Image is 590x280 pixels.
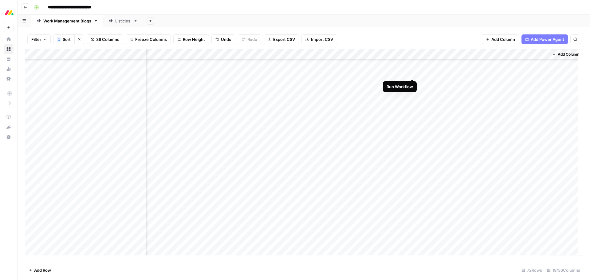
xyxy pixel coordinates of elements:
[482,34,519,44] button: Add Column
[238,34,261,44] button: Redo
[4,74,14,84] a: Settings
[57,37,61,42] div: 1
[491,36,515,42] span: Add Column
[273,36,295,42] span: Export CSV
[63,36,71,42] span: Sort
[4,123,13,132] div: What's new?
[173,34,209,44] button: Row Height
[126,34,171,44] button: Freeze Columns
[58,37,60,42] span: 1
[4,5,14,20] button: Workspace: Monday.com
[27,34,51,44] button: Filter
[4,64,14,74] a: Usage
[521,34,568,44] button: Add Power Agent
[247,36,257,42] span: Redo
[211,34,235,44] button: Undo
[183,36,205,42] span: Row Height
[4,54,14,64] a: Your Data
[31,36,41,42] span: Filter
[264,34,299,44] button: Export CSV
[53,34,74,44] button: 1Sort
[96,36,119,42] span: 36 Columns
[4,44,14,54] a: Browse
[519,265,545,275] div: 72 Rows
[387,84,413,90] div: Run Workflow
[87,34,123,44] button: 36 Columns
[531,36,564,42] span: Add Power Agent
[4,34,14,44] a: Home
[25,265,55,275] button: Add Row
[115,18,131,24] div: Listicles
[221,36,231,42] span: Undo
[558,52,579,57] span: Add Column
[545,265,583,275] div: 19/36 Columns
[43,18,91,24] div: Work Management Blogs
[301,34,337,44] button: Import CSV
[135,36,167,42] span: Freeze Columns
[4,122,14,132] button: What's new?
[4,7,15,18] img: Monday.com Logo
[550,50,582,58] button: Add Column
[31,15,103,27] a: Work Management Blogs
[4,112,14,122] a: AirOps Academy
[4,132,14,142] button: Help + Support
[34,267,51,273] span: Add Row
[103,15,143,27] a: Listicles
[311,36,333,42] span: Import CSV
